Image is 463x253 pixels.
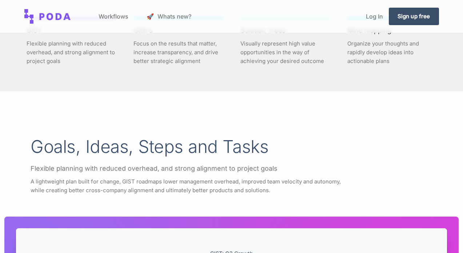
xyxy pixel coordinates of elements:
a: launch Whats new? [141,3,197,30]
a: OKR'sFocus on the results that matter, increase transparency, and drive better strategic alignment [125,9,232,80]
a: Workflows [93,3,134,30]
h2: Goals, Ideas, Steps and Tasks [31,137,432,157]
a: Mind mappingOrganize your thoughts and rapidly develop ideas into actionable plans [339,9,446,80]
p: A lightweight plan built for change, GIST roadmaps lower management overhead, improved team veloc... [31,177,351,195]
a: GISTFlexible planning with reduced overhead, and strong alignment to project goals [18,9,125,80]
p: Flexible planning with reduced overhead, and strong alignment to project goals [27,39,116,66]
p: Visually represent high value opportunities in the way of achieving your desired outcome [240,39,330,66]
img: Poda: Opportunity solution trees [24,9,71,24]
p: Focus on the results that matter, increase transparency, and drive better strategic alignment [133,39,223,66]
div: Flexible planning with reduced overhead, and strong alignment to project goals [31,164,432,173]
a: Solution TreesVisually represent high value opportunities in the way of achieving your desired ou... [232,9,339,80]
p: Organize your thoughts and rapidly develop ideas into actionable plans [347,39,437,66]
a: Log In [360,3,389,30]
span: launch [147,11,156,22]
a: Sign up free [389,8,439,25]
